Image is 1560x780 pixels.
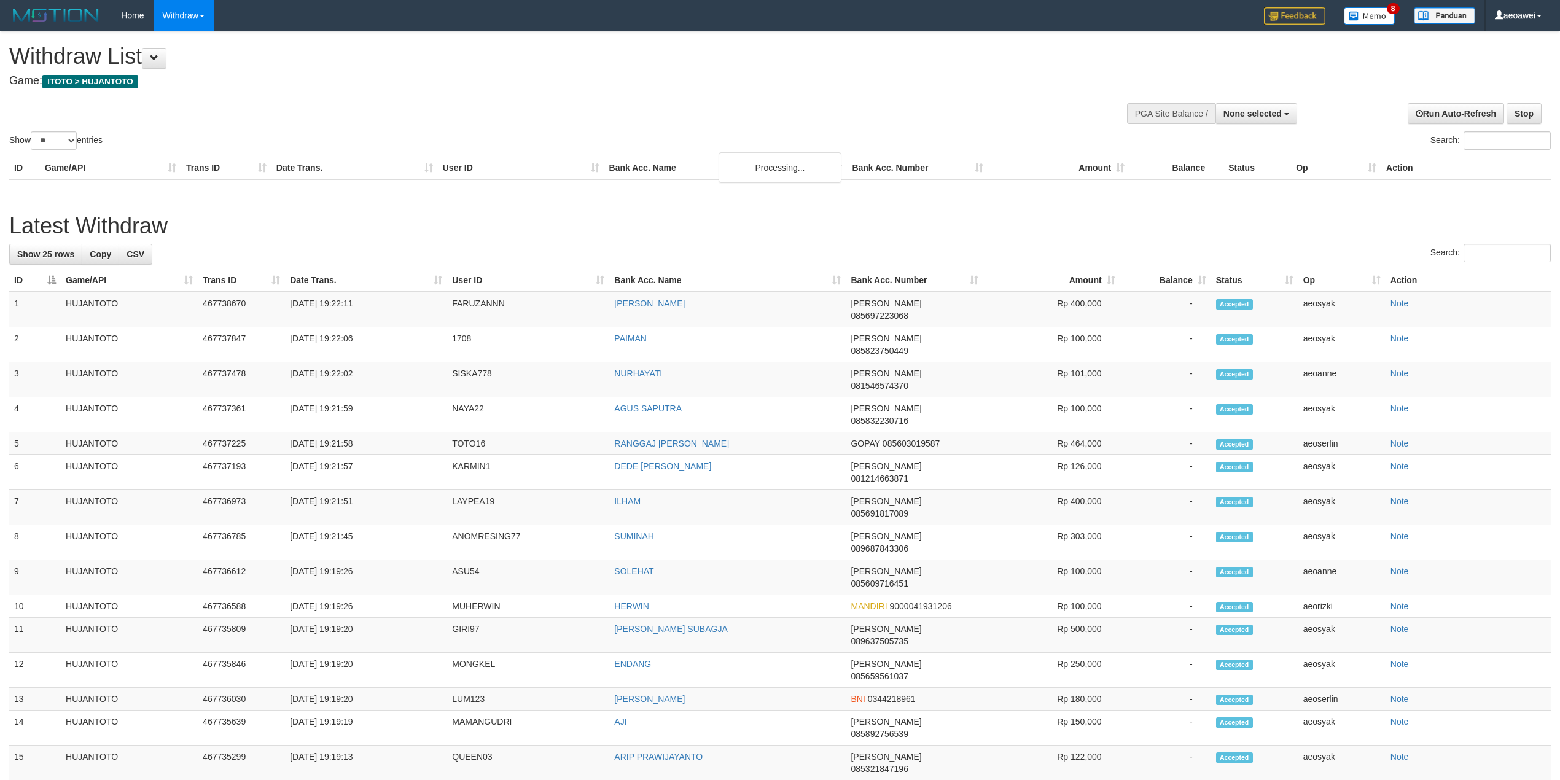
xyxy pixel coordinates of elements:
[851,346,908,356] span: Copy 085823750449 to clipboard
[851,461,921,471] span: [PERSON_NAME]
[1390,461,1409,471] a: Note
[9,688,61,711] td: 13
[1298,653,1386,688] td: aeosyak
[1120,362,1211,397] td: -
[1120,618,1211,653] td: -
[1298,455,1386,490] td: aeosyak
[1223,157,1291,179] th: Status
[614,566,653,576] a: SOLEHAT
[285,595,447,618] td: [DATE] 19:19:26
[1298,490,1386,525] td: aeosyak
[983,269,1120,292] th: Amount: activate to sort column ascending
[1298,688,1386,711] td: aeoserlin
[9,490,61,525] td: 7
[1120,653,1211,688] td: -
[1298,292,1386,327] td: aeosyak
[285,432,447,455] td: [DATE] 19:21:58
[614,659,651,669] a: ENDANG
[851,381,908,391] span: Copy 081546574370 to clipboard
[447,595,609,618] td: MUHERWIN
[1387,3,1400,14] span: 8
[1211,269,1298,292] th: Status: activate to sort column ascending
[1215,103,1297,124] button: None selected
[1298,618,1386,653] td: aeosyak
[1120,595,1211,618] td: -
[851,544,908,553] span: Copy 089687843306 to clipboard
[198,397,285,432] td: 467737361
[181,157,271,179] th: Trans ID
[1120,711,1211,746] td: -
[1216,695,1253,705] span: Accepted
[851,659,921,669] span: [PERSON_NAME]
[614,752,703,762] a: ARIP PRAWIJAYANTO
[198,362,285,397] td: 467737478
[9,44,1028,69] h1: Withdraw List
[119,244,152,265] a: CSV
[9,244,82,265] a: Show 25 rows
[1390,369,1409,378] a: Note
[198,327,285,362] td: 467737847
[9,75,1028,87] h4: Game:
[851,311,908,321] span: Copy 085697223068 to clipboard
[40,157,181,179] th: Game/API
[1390,298,1409,308] a: Note
[61,711,198,746] td: HUJANTOTO
[890,601,952,611] span: Copy 9000041931206 to clipboard
[983,618,1120,653] td: Rp 500,000
[31,131,77,150] select: Showentries
[285,560,447,595] td: [DATE] 19:19:26
[1298,327,1386,362] td: aeosyak
[9,292,61,327] td: 1
[1414,7,1475,24] img: panduan.png
[1216,602,1253,612] span: Accepted
[1430,244,1551,262] label: Search:
[868,694,916,704] span: Copy 0344218961 to clipboard
[614,461,711,471] a: DEDE [PERSON_NAME]
[851,496,921,506] span: [PERSON_NAME]
[1129,157,1223,179] th: Balance
[719,152,841,183] div: Processing...
[9,269,61,292] th: ID: activate to sort column descending
[447,269,609,292] th: User ID: activate to sort column ascending
[1390,333,1409,343] a: Note
[61,432,198,455] td: HUJANTOTO
[614,601,649,611] a: HERWIN
[9,131,103,150] label: Show entries
[61,618,198,653] td: HUJANTOTO
[1390,717,1409,727] a: Note
[851,752,921,762] span: [PERSON_NAME]
[61,397,198,432] td: HUJANTOTO
[61,560,198,595] td: HUJANTOTO
[447,432,609,455] td: TOTO16
[447,618,609,653] td: GIRI97
[447,560,609,595] td: ASU54
[983,292,1120,327] td: Rp 400,000
[851,333,921,343] span: [PERSON_NAME]
[983,525,1120,560] td: Rp 303,000
[438,157,604,179] th: User ID
[9,560,61,595] td: 9
[604,157,848,179] th: Bank Acc. Name
[9,362,61,397] td: 3
[851,717,921,727] span: [PERSON_NAME]
[9,6,103,25] img: MOTION_logo.png
[1298,269,1386,292] th: Op: activate to sort column ascending
[614,369,662,378] a: NURHAYATI
[447,653,609,688] td: MONGKEL
[285,711,447,746] td: [DATE] 19:19:19
[851,404,921,413] span: [PERSON_NAME]
[1120,327,1211,362] td: -
[983,397,1120,432] td: Rp 100,000
[61,688,198,711] td: HUJANTOTO
[285,269,447,292] th: Date Trans.: activate to sort column ascending
[614,624,727,634] a: [PERSON_NAME] SUBAGJA
[983,327,1120,362] td: Rp 100,000
[1120,397,1211,432] td: -
[1298,432,1386,455] td: aeoserlin
[127,249,144,259] span: CSV
[614,298,685,308] a: [PERSON_NAME]
[61,292,198,327] td: HUJANTOTO
[1408,103,1504,124] a: Run Auto-Refresh
[983,455,1120,490] td: Rp 126,000
[9,455,61,490] td: 6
